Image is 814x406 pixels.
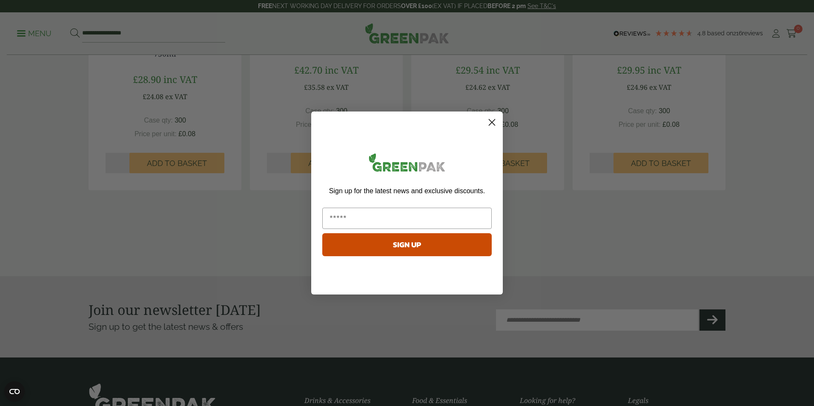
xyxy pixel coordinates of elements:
[329,187,485,194] span: Sign up for the latest news and exclusive discounts.
[322,208,492,229] input: Email
[484,115,499,130] button: Close dialog
[322,233,492,256] button: SIGN UP
[4,381,25,402] button: Open CMP widget
[322,150,492,178] img: greenpak_logo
